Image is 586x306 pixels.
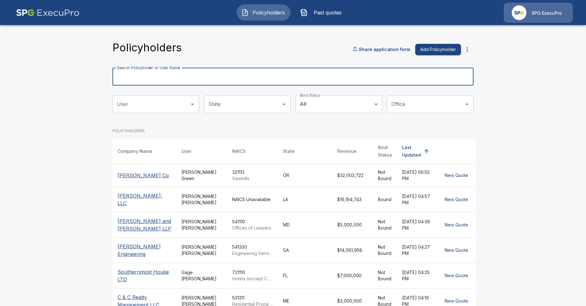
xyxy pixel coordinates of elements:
[397,187,437,212] td: [DATE] 04:57 PM
[442,245,471,256] button: New Quote
[283,148,295,155] div: State
[332,263,373,288] td: $7,000,000
[181,269,222,282] div: Gage [PERSON_NAME]
[512,5,526,20] img: Agency Icon
[188,100,197,109] button: Open
[373,263,397,288] td: Not Bound
[373,164,397,187] td: Not Bound
[278,187,332,212] td: LA
[181,169,222,182] div: [PERSON_NAME] Green
[442,170,471,181] button: New Quote
[232,225,273,231] p: Offices of Lawyers
[232,250,273,257] p: Engineering Services
[442,194,471,205] button: New Quote
[280,100,288,109] button: Open
[402,144,421,159] div: Last Updated
[337,148,357,155] div: Revenue
[118,243,171,258] p: [PERSON_NAME] Engineering
[359,46,410,53] p: Share application form
[531,10,562,16] p: SPG ExecuPro
[413,44,461,55] a: Add Policyholder
[332,212,373,237] td: $5,000,000
[397,212,437,237] td: [DATE] 04:39 PM
[415,44,461,55] button: Add Policyholder
[16,3,80,23] img: AA Logo
[463,100,471,109] button: Open
[332,237,373,263] td: $14,061,958
[232,175,273,182] p: Sawmills
[241,9,249,16] img: Policyholders Icon
[232,269,273,282] div: 721110
[118,148,152,155] div: Company Name
[300,9,308,16] img: Past quotes Icon
[504,3,573,23] a: Agency IconSPG ExecuPro
[251,9,286,16] span: Policyholders
[442,219,471,231] button: New Quote
[310,9,345,16] span: Past quotes
[296,4,349,21] button: Past quotes IconPast quotes
[118,192,171,207] p: [PERSON_NAME], LLC
[112,41,182,54] h4: Policyholders
[397,237,437,263] td: [DATE] 04:27 PM
[118,217,171,232] p: [PERSON_NAME] and [PERSON_NAME] LLP
[232,169,273,182] div: 321113
[232,244,273,257] div: 541330
[118,268,171,283] p: Southernmost House LTD
[461,43,474,56] button: more
[278,212,332,237] td: MD
[181,219,222,231] div: [PERSON_NAME] [PERSON_NAME]
[373,237,397,263] td: Not Bound
[237,4,290,21] button: Policyholders IconPolicyholders
[332,187,373,212] td: $16,194,743
[278,263,332,288] td: FL
[442,270,471,282] button: New Quote
[181,193,222,206] div: [PERSON_NAME] [PERSON_NAME]
[300,93,320,98] label: Bind Status
[232,276,273,282] p: Hotels (except Casino Hotels) and Motels
[373,187,397,212] td: Bound
[373,212,397,237] td: Not Bound
[232,219,273,231] div: 541110
[181,148,191,155] div: User
[117,65,180,70] label: Search Policyholder or User Name
[332,164,373,187] td: $32,003,722
[181,244,222,257] div: [PERSON_NAME] [PERSON_NAME]
[373,139,397,164] th: Bind Status
[278,164,332,187] td: OR
[118,172,171,179] p: [PERSON_NAME] Co
[397,263,437,288] td: [DATE] 04:25 PM
[232,148,246,155] div: NAICS
[278,237,332,263] td: GA
[397,164,437,187] td: [DATE] 06:52 PM
[227,187,278,212] td: NAICS Unavailable
[112,128,476,134] p: POLICYHOLDERS
[296,96,382,113] div: All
